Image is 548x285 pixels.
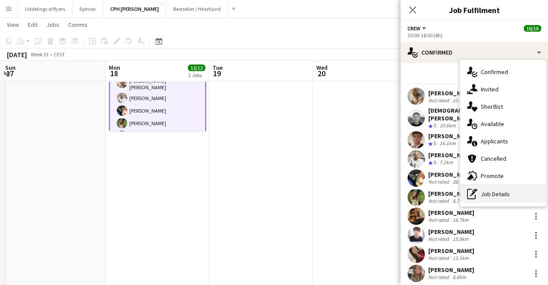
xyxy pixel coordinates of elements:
span: Tue [213,64,223,71]
div: Not rated [428,97,451,104]
div: [DEMOGRAPHIC_DATA][PERSON_NAME] [428,107,527,122]
div: Shortlist [460,98,546,115]
div: Invited [460,81,546,98]
div: [PERSON_NAME] [428,151,474,159]
div: [PERSON_NAME] [PERSON_NAME] [428,132,522,140]
span: 5 [433,122,436,129]
span: Wed [316,64,328,71]
button: Uddelings af flyers [18,0,72,17]
span: Crew [407,25,420,32]
app-card-role: Crew10/1010:00-18:00 (8h)[PERSON_NAME][DEMOGRAPHIC_DATA][PERSON_NAME][PERSON_NAME] [PERSON_NAME][... [109,33,206,183]
button: CPH [PERSON_NAME] [103,0,166,17]
span: Sun [5,64,16,71]
div: Not rated [428,217,451,223]
div: CEST [54,51,65,58]
span: Mon [109,64,120,71]
div: 10.6km [438,122,457,130]
div: 18.7km [451,217,470,223]
span: 5 [433,140,436,146]
a: View [3,19,23,30]
div: [PERSON_NAME] [428,190,474,198]
div: Not rated [428,178,451,185]
span: Jobs [46,21,59,29]
div: 16.1km [438,140,457,147]
div: 13.1km [451,255,470,261]
div: 15.8km [451,236,470,242]
div: 7.2km [438,159,455,166]
button: Bestseller / Heartland [166,0,228,17]
div: Job Details [460,185,546,203]
div: Promote [460,167,546,185]
div: [DATE] [7,50,27,59]
div: [PERSON_NAME] [428,247,474,255]
div: [PERSON_NAME] [428,171,474,178]
span: Edit [28,21,38,29]
a: Comms [65,19,91,30]
div: [PERSON_NAME] [428,228,474,236]
div: 8.6km [451,274,468,280]
div: Available [460,115,546,133]
div: Cancelled [460,150,546,167]
div: [PERSON_NAME] [428,209,474,217]
button: Crew [407,25,427,32]
h3: Job Fulfilment [400,4,548,16]
div: 38.6km [451,178,470,185]
span: Week 33 [29,51,50,58]
div: 10.4km [451,97,470,104]
div: Not rated [428,274,451,280]
span: Comms [68,21,88,29]
div: Confirmed [460,63,546,81]
span: 12/12 [188,65,205,71]
button: Epinion [72,0,103,17]
div: 8.7km [451,198,468,204]
div: Applicants [460,133,546,150]
a: Jobs [43,19,63,30]
span: 20 [315,68,328,78]
a: Edit [24,19,41,30]
span: 19 [211,68,223,78]
div: [PERSON_NAME] [428,89,474,97]
div: Not rated [428,198,451,204]
div: 2 Jobs [188,72,205,78]
span: 18 [108,68,120,78]
div: 10:00-18:00 (8h) [407,32,541,39]
span: 5 [433,159,436,165]
span: View [7,21,19,29]
div: Confirmed [400,42,548,63]
div: [PERSON_NAME] [428,266,474,274]
span: 10/10 [524,25,541,32]
div: Not rated [428,255,451,261]
div: Not rated [428,236,451,242]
